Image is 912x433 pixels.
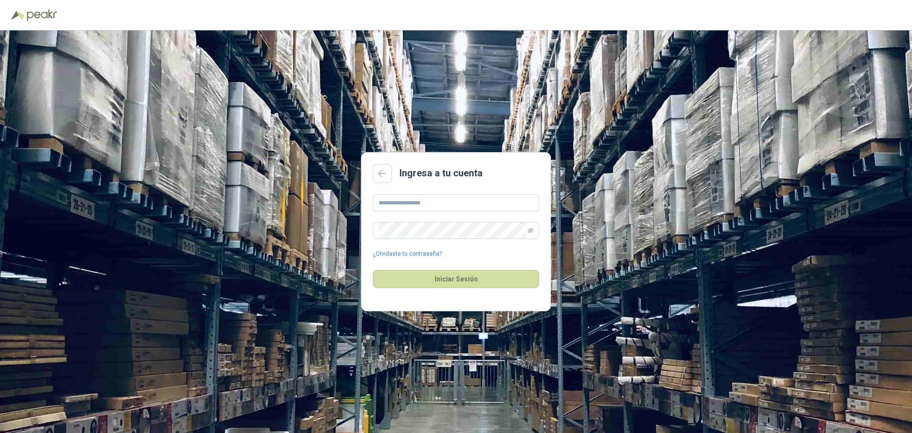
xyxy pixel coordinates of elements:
img: Peakr [27,10,57,21]
span: eye-invisible [528,228,533,233]
h2: Ingresa a tu cuenta [399,166,483,181]
button: Iniciar Sesión [373,270,539,288]
a: ¿Olvidaste tu contraseña? [373,250,442,259]
img: Logo [11,10,25,20]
